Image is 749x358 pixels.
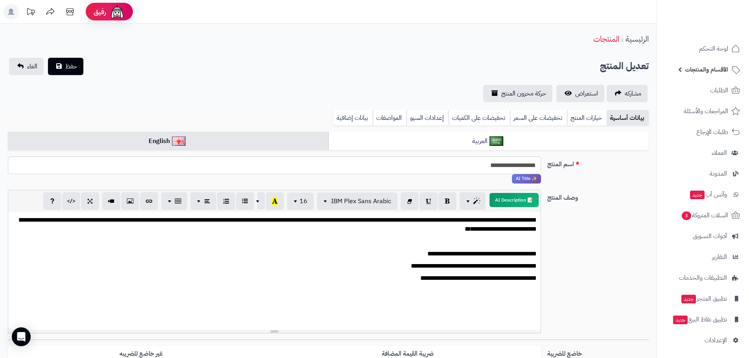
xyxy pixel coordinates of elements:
a: استعراض [556,85,604,102]
img: logo-2.png [696,21,742,38]
span: التقارير [712,252,727,263]
span: أدوات التسويق [693,231,727,242]
a: بيانات أساسية [607,110,649,126]
a: العربية [328,132,649,151]
a: الطلبات [662,81,744,100]
a: لوحة التحكم [662,39,744,58]
a: طلبات الإرجاع [662,123,744,141]
span: وآتس آب [689,189,727,200]
button: IBM Plex Sans Arabic [317,193,398,210]
h2: تعديل المنتج [600,58,649,74]
a: مشاركه [607,85,648,102]
a: وآتس آبجديد [662,185,744,204]
span: انقر لاستخدام رفيقك الذكي [512,174,541,184]
span: حفظ [65,62,77,71]
span: الغاء [27,62,37,71]
a: تطبيق المتجرجديد [662,289,744,308]
a: تطبيق نقاط البيعجديد [662,310,744,329]
a: English [8,132,328,151]
a: تخفيضات على الكميات [449,110,510,126]
span: جديد [681,295,696,303]
a: أدوات التسويق [662,227,744,246]
a: الإعدادات [662,331,744,350]
label: وصف المنتج [544,190,652,202]
span: IBM Plex Sans Arabic [331,196,391,206]
span: الطلبات [710,85,728,96]
span: التطبيقات والخدمات [679,272,727,283]
span: رفيق [94,7,106,17]
button: 16 [287,193,314,210]
span: العملاء [712,147,727,158]
img: العربية [490,136,503,146]
span: استعراض [575,89,598,98]
span: تطبيق نقاط البيع [672,314,727,325]
label: اسم المنتج [544,156,652,169]
a: خيارات المنتج [567,110,607,126]
a: المواصفات [373,110,407,126]
a: المدونة [662,164,744,183]
a: العملاء [662,143,744,162]
span: الأقسام والمنتجات [685,64,728,75]
div: Open Intercom Messenger [12,327,31,346]
a: الرئيسية [626,33,649,45]
a: التقارير [662,248,744,266]
span: لوحة التحكم [699,43,728,54]
a: بيانات إضافية [333,110,373,126]
span: مشاركه [625,89,641,98]
span: تطبيق المتجر [681,293,727,304]
img: English [172,136,186,146]
a: تخفيضات على السعر [510,110,567,126]
a: السلات المتروكة3 [662,206,744,225]
span: جديد [690,191,705,199]
span: الإعدادات [705,335,727,346]
span: 3 [682,211,691,220]
a: حركة مخزون المنتج [483,85,552,102]
span: 16 [300,196,307,206]
img: ai-face.png [109,4,125,20]
a: الغاء [9,58,44,75]
a: المراجعات والأسئلة [662,102,744,121]
span: جديد [673,316,688,324]
a: المنتجات [593,33,619,45]
a: تحديثات المنصة [21,4,40,22]
span: المدونة [710,168,727,179]
span: السلات المتروكة [681,210,728,221]
a: التطبيقات والخدمات [662,268,744,287]
button: 📝 AI Description [490,193,539,207]
a: إعدادات السيو [407,110,449,126]
span: المراجعات والأسئلة [684,106,728,117]
button: حفظ [48,58,83,75]
span: طلبات الإرجاع [696,127,728,138]
span: حركة مخزون المنتج [501,89,546,98]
